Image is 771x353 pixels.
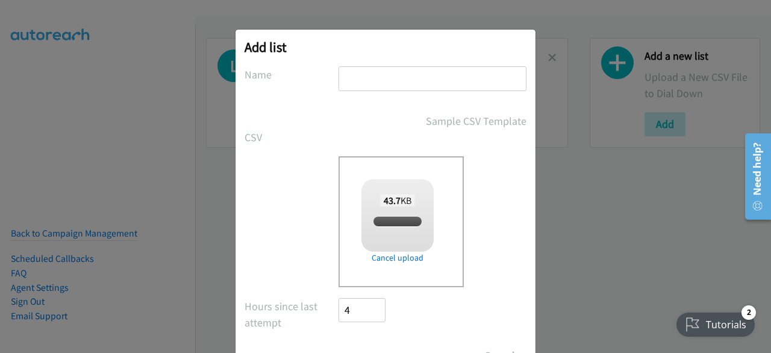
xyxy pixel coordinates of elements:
[361,252,434,264] a: Cancel upload
[377,216,417,227] span: split_3.csv
[245,129,339,145] label: CSV
[737,129,771,224] iframe: Resource Center
[669,301,762,344] iframe: Checklist
[384,194,401,206] strong: 43.7
[380,194,416,206] span: KB
[245,298,339,331] label: Hours since last attempt
[245,66,339,83] label: Name
[426,113,526,129] a: Sample CSV Template
[245,39,526,56] h2: Add list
